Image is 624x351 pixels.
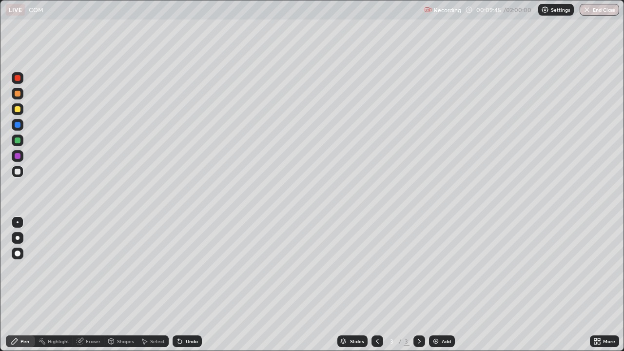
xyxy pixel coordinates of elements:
img: recording.375f2c34.svg [424,6,432,14]
div: More [603,339,615,344]
img: add-slide-button [432,337,440,345]
p: COM [29,6,43,14]
div: Pen [20,339,29,344]
div: Eraser [86,339,100,344]
img: end-class-cross [583,6,591,14]
button: End Class [580,4,619,16]
div: 3 [387,338,397,344]
p: LIVE [9,6,22,14]
p: Settings [551,7,570,12]
div: Slides [350,339,364,344]
div: Undo [186,339,198,344]
p: Recording [434,6,461,14]
div: Add [442,339,451,344]
div: 3 [404,337,409,346]
img: class-settings-icons [541,6,549,14]
div: Shapes [117,339,134,344]
div: Select [150,339,165,344]
div: Highlight [48,339,69,344]
div: / [399,338,402,344]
